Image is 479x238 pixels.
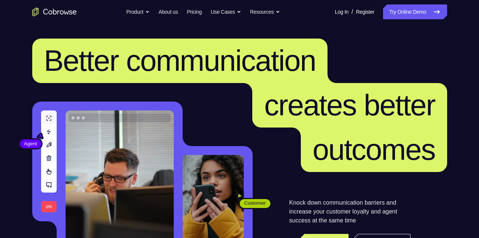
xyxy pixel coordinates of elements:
[352,7,353,16] span: /
[383,4,447,19] a: Try Online Demo
[264,89,435,122] span: creates better
[313,133,435,166] span: outcomes
[335,4,349,19] a: Log In
[211,4,241,19] button: Use Cases
[159,4,178,19] a: About us
[32,7,77,16] a: Go to the home page
[187,4,202,19] a: Pricing
[44,44,316,77] span: Better communication
[356,4,374,19] a: Register
[250,4,280,19] button: Resources
[289,198,410,225] p: Knock down communication barriers and increase your customer loyalty and agent success at the sam...
[126,4,150,19] button: Product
